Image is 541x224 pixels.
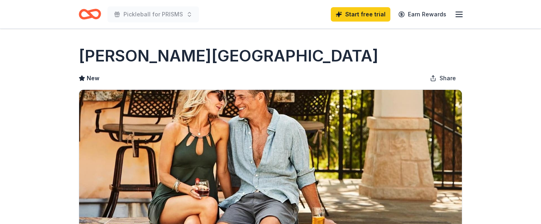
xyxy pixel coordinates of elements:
[79,45,378,67] h1: [PERSON_NAME][GEOGRAPHIC_DATA]
[394,7,451,22] a: Earn Rewards
[123,10,183,19] span: Pickleball for PRISMS
[331,7,390,22] a: Start free trial
[79,5,101,24] a: Home
[440,73,456,83] span: Share
[87,73,99,83] span: New
[107,6,199,22] button: Pickleball for PRISMS
[424,70,462,86] button: Share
